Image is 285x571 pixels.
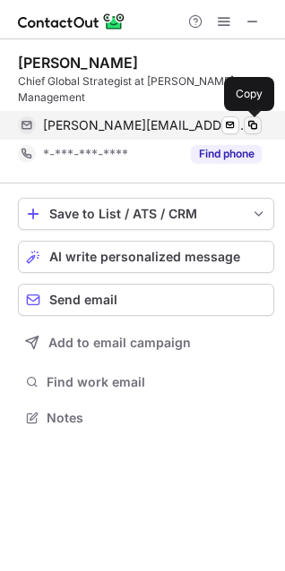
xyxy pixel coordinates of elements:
[49,250,240,264] span: AI write personalized message
[18,198,274,230] button: save-profile-one-click
[191,145,262,163] button: Reveal Button
[18,241,274,273] button: AI write personalized message
[18,327,274,359] button: Add to email campaign
[49,207,243,221] div: Save to List / ATS / CRM
[18,370,274,395] button: Find work email
[43,117,248,133] span: [PERSON_NAME][EMAIL_ADDRESS][PERSON_NAME][DOMAIN_NAME]
[18,73,274,106] div: Chief Global Strategist at [PERSON_NAME] Asset Management
[18,54,138,72] div: [PERSON_NAME]
[49,293,117,307] span: Send email
[18,284,274,316] button: Send email
[48,336,191,350] span: Add to email campaign
[47,410,267,426] span: Notes
[47,374,267,390] span: Find work email
[18,405,274,430] button: Notes
[18,11,125,32] img: ContactOut v5.3.10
